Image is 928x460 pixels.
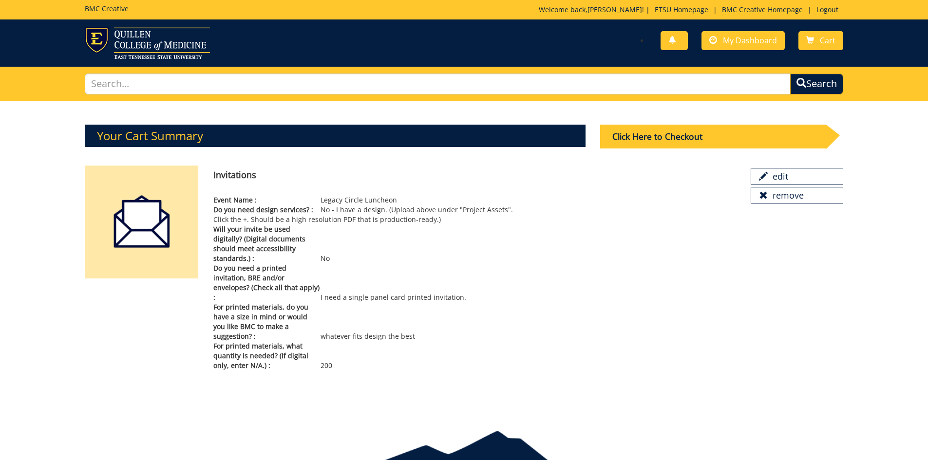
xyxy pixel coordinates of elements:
[213,341,321,370] span: For printed materials, what quantity is needed? (If digital only, enter N/A.) :
[539,5,843,15] p: Welcome back, ! | | |
[213,302,521,341] p: whatever fits design the best
[213,224,321,263] span: Will your invite be used digitally? (Digital documents should meet accessibility standards.) :
[798,31,843,50] a: Cart
[85,5,129,12] h5: BMC Creative
[717,5,808,14] a: BMC Creative Homepage
[213,263,521,302] p: I need a single panel card printed invitation.
[820,35,835,46] span: Cart
[751,187,843,203] a: remove
[213,205,321,215] span: Do you need design services? :
[751,168,843,184] a: edit
[723,35,777,46] span: My Dashboard
[85,166,199,279] img: invite-67a65abfac6721.89786678.png
[85,27,210,59] img: ETSU logo
[600,125,826,148] div: Click Here to Checkout
[650,5,713,14] a: ETSU Homepage
[701,31,785,50] a: My Dashboard
[213,170,736,180] h4: Invitations
[790,74,843,94] button: Search
[600,142,842,151] a: Click Here to Checkout
[85,125,586,147] h3: Your Cart Summary
[213,205,521,224] p: No - I have a design. (Upload above under "Project Assets". Click the +. Should be a high resolut...
[85,74,791,94] input: Search...
[213,224,521,263] p: No
[812,5,843,14] a: Logout
[587,5,642,14] a: [PERSON_NAME]
[213,195,521,205] p: Legacy Circle Luncheon
[213,302,321,341] span: For printed materials, do you have a size in mind or would you like BMC to make a suggestion? :
[213,263,321,302] span: Do you need a printed invitation, BRE and/or envelopes? (Check all that apply) :
[213,341,521,370] p: 200
[213,195,321,205] span: Event Name :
